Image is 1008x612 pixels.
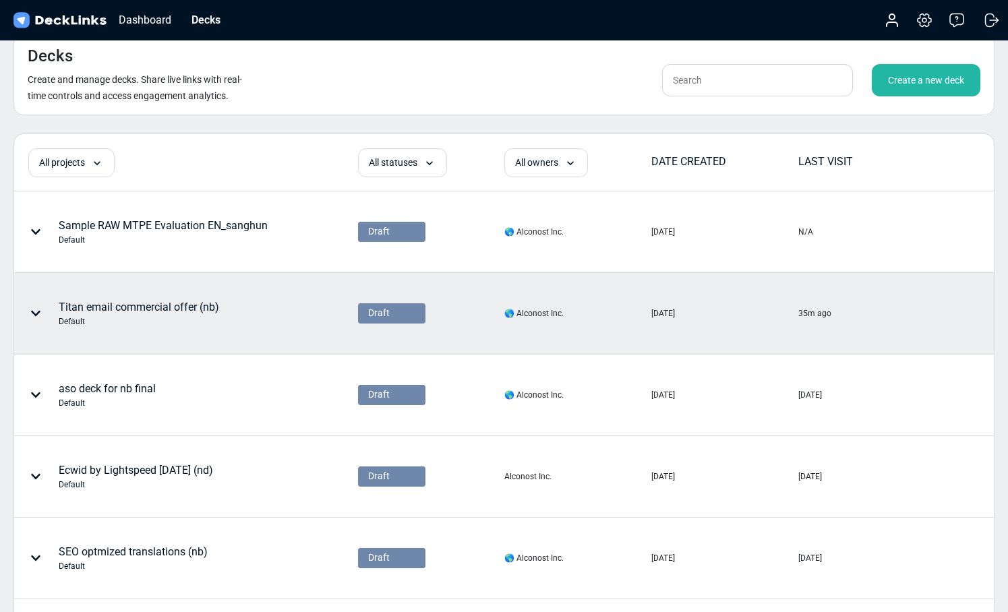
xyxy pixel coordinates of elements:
span: Draft [368,306,390,320]
div: Sample RAW MTPE Evaluation EN_sanghun [59,218,268,246]
div: Default [59,315,219,328]
div: 🌎 Alconost Inc. [504,307,564,319]
div: [DATE] [651,470,675,483]
div: [DATE] [651,307,675,319]
div: All statuses [358,148,447,177]
div: [DATE] [651,226,675,238]
div: 🌎 Alconost Inc. [504,552,564,564]
div: [DATE] [651,389,675,401]
div: [DATE] [798,389,822,401]
input: Search [662,64,853,96]
img: DeckLinks [11,11,109,30]
div: Ecwid by Lightspeed [DATE] (nd) [59,462,213,491]
div: SEO optmized translations (nb) [59,544,208,572]
h4: Decks [28,47,73,66]
div: [DATE] [798,552,822,564]
div: Alconost Inc. [504,470,552,483]
div: All owners [504,148,588,177]
div: Titan email commercial offer (nb) [59,299,219,328]
div: All projects [28,148,115,177]
span: Draft [368,224,390,239]
div: [DATE] [651,552,675,564]
div: DATE CREATED [651,154,797,170]
div: [DATE] [798,470,822,483]
div: 🌎 Alconost Inc. [504,389,564,401]
span: Draft [368,388,390,402]
div: LAST VISIT [798,154,944,170]
div: Dashboard [112,11,178,28]
small: Create and manage decks. Share live links with real-time controls and access engagement analytics. [28,74,242,101]
div: aso deck for nb final [59,381,156,409]
div: Default [59,234,268,246]
div: Default [59,560,208,572]
div: Default [59,397,156,409]
div: Decks [185,11,227,28]
div: N/A [798,226,813,238]
div: 🌎 Alconost Inc. [504,226,564,238]
div: 35m ago [798,307,831,319]
span: Draft [368,469,390,483]
div: Default [59,479,213,491]
div: Create a new deck [872,64,980,96]
span: Draft [368,551,390,565]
